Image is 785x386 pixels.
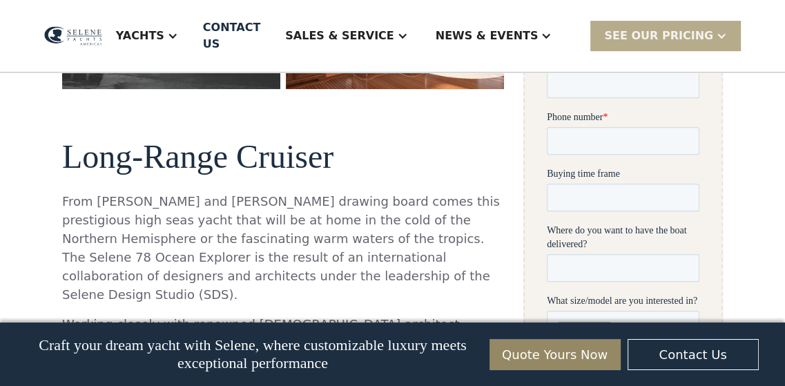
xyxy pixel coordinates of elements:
p: Craft your dream yacht with Selene, where customizable luxury meets exceptional performance [26,336,478,372]
div: News & EVENTS [436,28,539,44]
div: Yachts [102,8,192,64]
div: SEE Our Pricing [590,21,741,50]
div: Sales & Service [285,28,394,44]
h2: Long-Range Cruiser [62,139,504,175]
div: SEE Our Pricing [604,28,713,44]
p: From [PERSON_NAME] and [PERSON_NAME] drawing board comes this prestigious high seas yacht that wi... [62,192,504,304]
div: Contact US [203,19,260,52]
a: Quote Yours Now [490,339,621,370]
img: logo [44,26,102,45]
div: Yachts [116,28,164,44]
a: Contact Us [628,339,759,370]
div: News & EVENTS [422,8,566,64]
div: Sales & Service [271,8,421,64]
